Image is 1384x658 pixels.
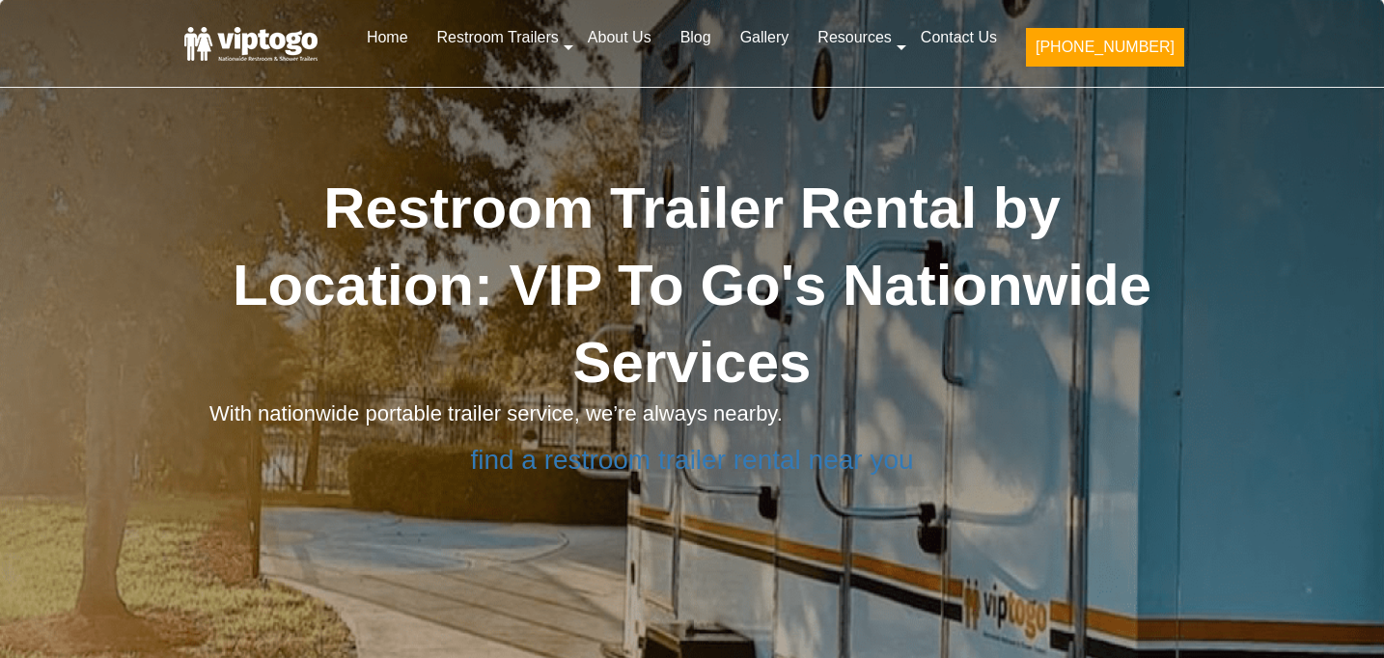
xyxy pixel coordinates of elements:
span: With nationwide portable trailer service, we’re always nearby. [209,401,783,425]
a: Restroom Trailers [423,16,573,59]
span: Restroom Trailer Rental by Location: VIP To Go's Nationwide Services [233,176,1151,395]
a: Blog [666,16,726,59]
button: [PHONE_NUMBER] [1026,28,1184,67]
a: find a restroom trailer rental near you [470,445,913,475]
a: Resources [803,16,905,59]
a: Home [352,16,423,59]
a: Contact Us [906,16,1011,59]
a: Gallery [726,16,804,59]
a: About Us [573,16,666,59]
a: [PHONE_NUMBER] [1011,16,1199,78]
